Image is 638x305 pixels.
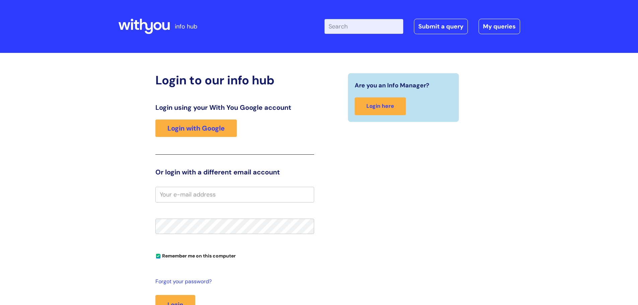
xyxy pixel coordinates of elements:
input: Remember me on this computer [156,254,160,258]
a: Submit a query [414,19,468,34]
div: You can uncheck this option if you're logging in from a shared device [155,250,314,261]
span: Are you an Info Manager? [355,80,429,91]
h2: Login to our info hub [155,73,314,87]
p: info hub [175,21,197,32]
h3: Login using your With You Google account [155,103,314,111]
a: Forgot your password? [155,277,311,287]
input: Search [325,19,403,34]
label: Remember me on this computer [155,251,236,259]
h3: Or login with a different email account [155,168,314,176]
a: Login here [355,97,406,115]
a: Login with Google [155,120,237,137]
input: Your e-mail address [155,187,314,202]
a: My queries [479,19,520,34]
